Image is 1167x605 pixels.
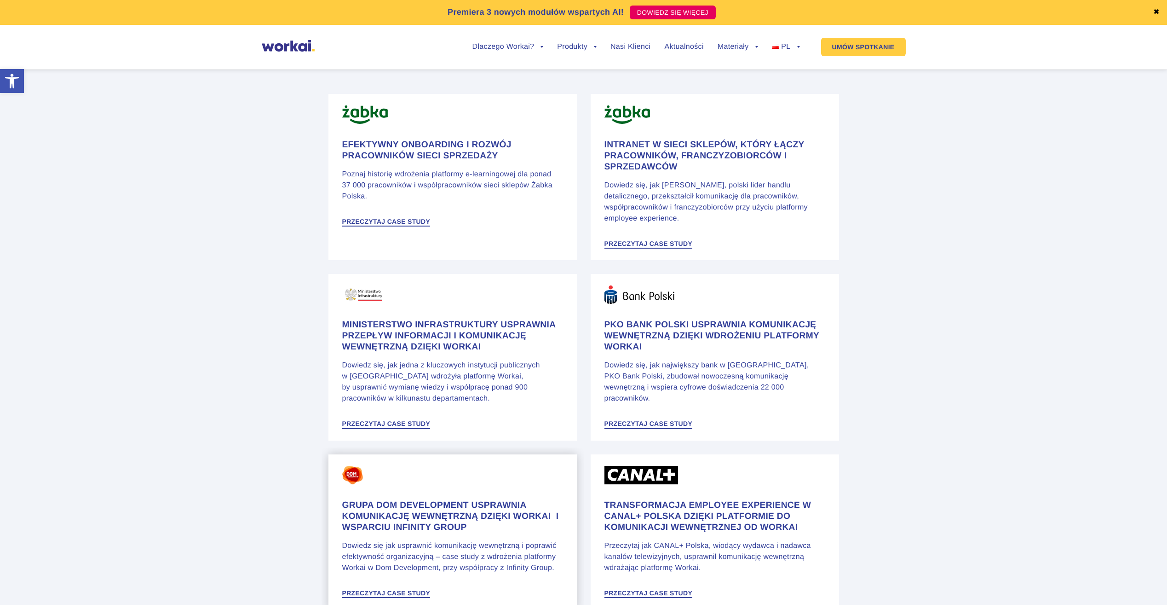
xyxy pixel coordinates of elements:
[718,43,758,51] a: Materiały
[322,87,584,268] a: Efektywny onboarding i rozwój pracowników sieci sprzedaży Poznaj historię wdrożenia platformy e-l...
[604,320,825,353] h4: PKO Bank Polski usprawnia komunikację wewnętrzną dzięki wdrożeniu platformy Workai
[342,541,563,574] p: Dowiedz się jak usprawnić komunikację wewnętrzną i poprawić efektywność organizacyjną – case stud...
[584,87,846,268] a: Intranet w sieci sklepów, który łączy pracowników, franczyzobiorców i sprzedawców Dowiedz się, ja...
[448,6,624,18] p: Premiera 3 nowych modułów wspartych AI!
[584,267,846,448] a: PKO Bank Polski usprawnia komunikację wewnętrzną dzięki wdrożeniu platformy Workai Dowiedz się, j...
[342,320,563,353] h4: Ministerstwo Infrastruktury usprawnia przepływ informacji i komunikację wewnętrzną dzięki Workai
[664,43,703,51] a: Aktualności
[604,590,693,596] span: Przeczytaj case study
[472,43,544,51] a: Dlaczego Workai?
[604,420,693,427] span: Przeczytaj case study
[604,541,825,574] p: Przeczytaj jak CANAL+ Polska, wiodący wydawca i nadawca kanałów telewizyjnych, usprawnił komunika...
[342,140,563,162] h4: Efektywny onboarding i rozwój pracowników sieci sprzedaży
[342,169,563,202] p: Poznaj historię wdrożenia platformy e-learningowej dla ponad 37 000 pracowników i współpracownikó...
[604,360,825,404] p: Dowiedz się, jak największy bank w [GEOGRAPHIC_DATA], PKO Bank Polski, zbudował nowoczesną komuni...
[342,218,431,225] span: Przeczytaj case study
[5,526,253,600] iframe: Popup CTA
[342,500,563,533] h4: Grupa Dom Development usprawnia komunikację wewnętrzną dzięki Workai i wsparciu Infinity Group
[604,180,825,224] p: Dowiedz się, jak [PERSON_NAME], polski lider handlu detalicznego, przekształcił komunikację dla p...
[342,420,431,427] span: Przeczytaj case study
[342,360,563,404] p: Dowiedz się, jak jedna z kluczowych instytucji publicznych w [GEOGRAPHIC_DATA] wdrożyła platformę...
[557,43,597,51] a: Produkty
[604,140,825,173] h4: Intranet w sieci sklepów, który łączy pracowników, franczyzobiorców i sprzedawców
[604,500,825,533] h4: Transformacja employee experience w CANAL+ Polska dzięki platformie do komunikacji wewnętrznej od...
[604,240,693,247] span: Przeczytaj case study
[781,43,790,51] span: PL
[322,267,584,448] a: Ministerstwo Infrastruktury usprawnia przepływ informacji i komunikację wewnętrzną dzięki Workai ...
[821,38,906,56] a: UMÓW SPOTKANIE
[630,6,716,19] a: DOWIEDZ SIĘ WIĘCEJ
[342,590,431,596] span: Przeczytaj case study
[1153,9,1160,16] a: ✖
[610,43,650,51] a: Nasi Klienci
